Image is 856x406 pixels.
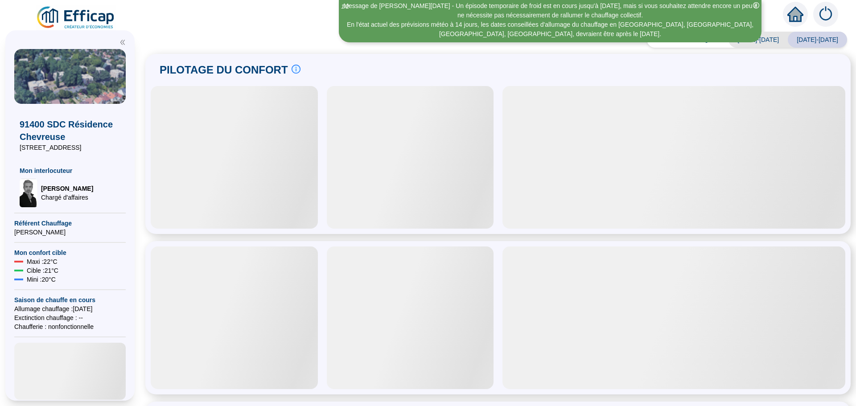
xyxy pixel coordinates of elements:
[20,143,120,152] span: [STREET_ADDRESS]
[20,166,120,175] span: Mon interlocuteur
[27,275,56,284] span: Mini : 20 °C
[14,228,126,237] span: [PERSON_NAME]
[292,65,300,74] span: info-circle
[788,32,847,48] span: [DATE]-[DATE]
[14,304,126,313] span: Allumage chauffage : [DATE]
[341,3,349,10] i: 1 / 2
[14,219,126,228] span: Référent Chauffage
[41,193,93,202] span: Chargé d'affaires
[753,2,759,8] span: close-circle
[27,257,58,266] span: Maxi : 22 °C
[20,179,37,207] img: Chargé d'affaires
[14,322,126,331] span: Chaufferie : non fonctionnelle
[119,39,126,45] span: double-left
[14,295,126,304] span: Saison de chauffe en cours
[41,184,93,193] span: [PERSON_NAME]
[340,1,760,20] div: Message de [PERSON_NAME][DATE] - Un épisode temporaire de froid est en cours jusqu'à [DATE], mais...
[36,5,116,30] img: efficap energie logo
[14,313,126,322] span: Exctinction chauffage : --
[27,266,58,275] span: Cible : 21 °C
[813,2,838,27] img: alerts
[14,248,126,257] span: Mon confort cible
[787,6,803,22] span: home
[160,63,288,77] span: PILOTAGE DU CONFORT
[20,118,120,143] span: 91400 SDC Résidence Chevreuse
[340,20,760,39] div: En l'état actuel des prévisions météo à 14 jours, les dates conseillées d'allumage du chauffage e...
